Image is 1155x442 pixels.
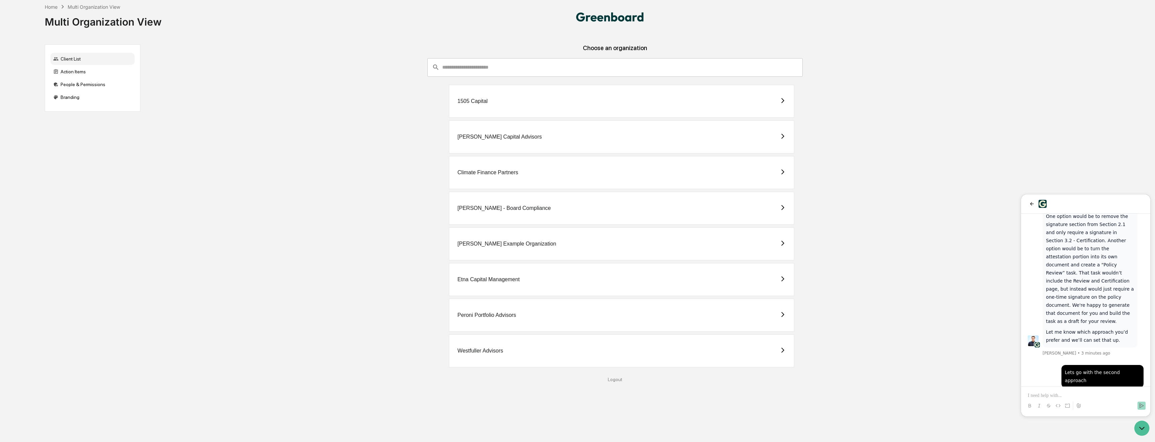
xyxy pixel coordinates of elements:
[1021,194,1150,416] iframe: Customer support window
[68,4,120,10] div: Multi Organization View
[50,78,135,90] div: People & Permissions
[45,10,162,28] div: Multi Organization View
[50,91,135,103] div: Branding
[457,134,542,140] div: [PERSON_NAME] Capital Advisors
[457,312,516,318] div: Peroni Portfolio Advisors
[50,53,135,65] div: Client List
[576,12,643,22] img: Dziura Compliance Consulting, LLC
[427,58,803,76] div: consultant-dashboard__filter-organizations-search-bar
[1133,420,1152,438] iframe: Open customer support
[146,44,1084,58] div: Choose an organization
[457,348,503,354] div: Westfuller Advisors
[457,277,520,283] div: Etna Capital Management
[50,66,135,78] div: Action Items
[45,4,58,10] div: Home
[146,377,1084,382] div: Logout
[457,241,556,247] div: [PERSON_NAME] Example Organization
[457,170,518,176] div: Climate Finance Partners
[457,98,488,104] div: 1505 Capital
[457,205,551,211] div: [PERSON_NAME] - Board Compliance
